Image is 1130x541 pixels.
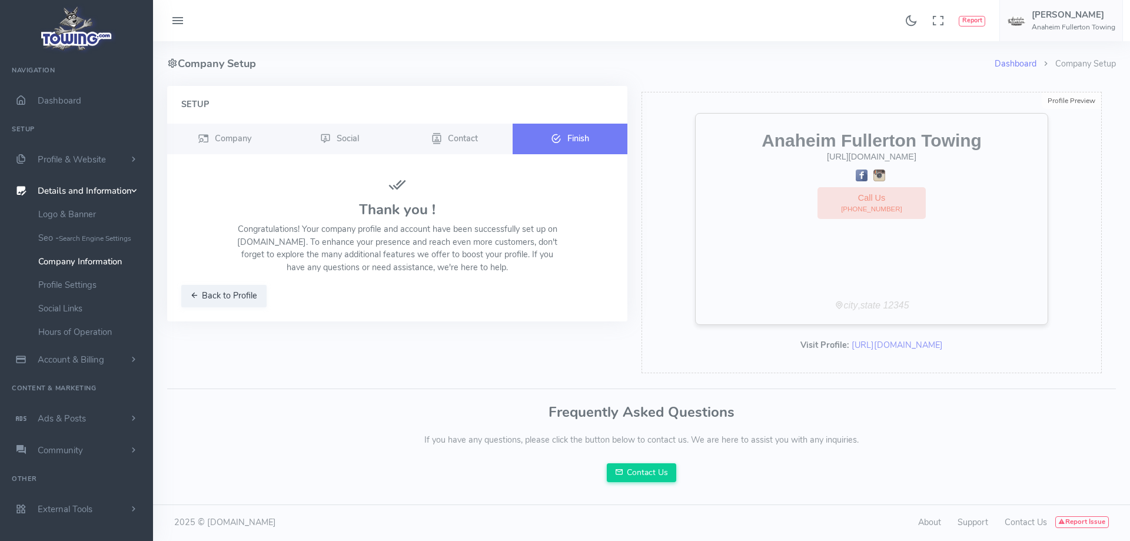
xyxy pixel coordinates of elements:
button: Report [959,16,985,26]
button: Report Issue [1055,516,1109,528]
h4: Company Setup [167,41,995,86]
p: Congratulations! Your company profile and account have been successfully set up on [DOMAIN_NAME].... [235,223,560,274]
img: logo [37,4,117,54]
a: Company Information [29,250,153,273]
a: [URL][DOMAIN_NAME] [852,339,943,351]
h2: Anaheim Fullerton Towing [707,131,1036,151]
small: Search Engine Settings [59,234,131,243]
span: Community [38,444,83,456]
div: [URL][DOMAIN_NAME] [707,151,1036,164]
span: Profile & Website [38,154,106,165]
a: Call Us[PHONE_NUMBER] [817,187,926,220]
h4: Setup [181,100,613,109]
div: Profile Preview [1042,92,1101,109]
div: , [707,298,1036,313]
a: Contact Us [1005,516,1047,528]
a: Dashboard [995,58,1036,69]
span: Account & Billing [38,354,104,366]
a: Seo -Search Engine Settings [29,226,153,250]
span: Social [337,132,359,144]
h6: Anaheim Fullerton Towing [1032,24,1115,31]
i: city [844,300,858,310]
span: External Tools [38,503,92,515]
li: Company Setup [1036,58,1116,71]
span: Ads & Posts [38,413,86,424]
a: Support [958,516,988,528]
span: Dashboard [38,95,81,107]
a: Logo & Banner [29,203,153,226]
a: About [918,516,941,528]
div: 2025 © [DOMAIN_NAME] [167,516,642,529]
i: 12345 [883,300,909,310]
span: Details and Information [38,185,132,197]
h3: Frequently Asked Questions [167,404,1116,420]
h3: Thank you ! [181,202,613,217]
span: Company [215,132,251,144]
span: [PHONE_NUMBER] [841,204,902,214]
button: Back to Profile [181,285,267,307]
a: Social Links [29,297,153,320]
p: If you have any questions, please click the button below to contact us. We are here to assist you... [167,434,1116,447]
i: state [860,300,880,310]
a: Hours of Operation [29,320,153,344]
span: Finish [567,132,589,144]
a: Contact Us [607,463,676,482]
span: Contact [448,132,478,144]
h5: [PERSON_NAME] [1032,10,1115,19]
img: user-image [1007,16,1026,26]
b: Visit Profile: [800,339,849,351]
a: Profile Settings [29,273,153,297]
